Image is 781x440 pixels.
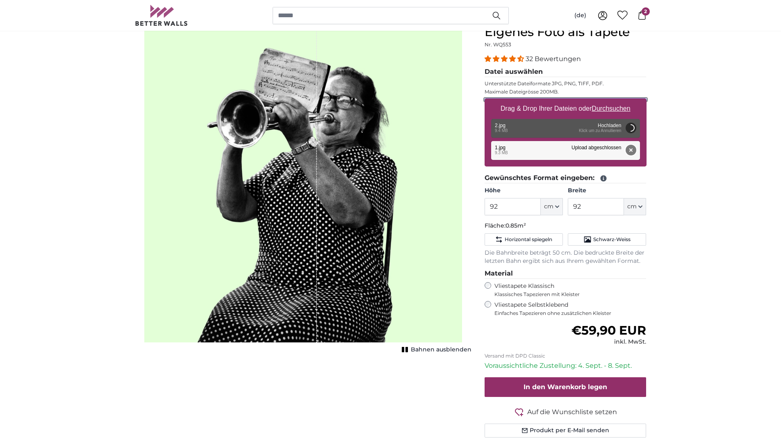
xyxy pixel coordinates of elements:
p: Fläche: [485,222,647,230]
button: Auf die Wunschliste setzen [485,407,647,417]
span: €59,90 EUR [572,323,646,338]
span: 32 Bewertungen [526,55,581,63]
span: Horizontal spiegeln [505,236,552,243]
u: Durchsuchen [592,105,630,112]
span: cm [544,203,553,211]
button: Bahnen ausblenden [399,344,471,356]
img: Betterwalls [135,5,188,26]
legend: Gewünschtes Format eingeben: [485,173,647,183]
button: Schwarz-Weiss [568,233,646,246]
label: Breite [568,187,646,195]
span: cm [627,203,637,211]
p: Unterstützte Dateiformate JPG, PNG, TIFF, PDF. [485,80,647,87]
span: 4.31 stars [485,55,526,63]
label: Drag & Drop Ihrer Dateien oder [497,100,634,117]
button: cm [624,198,646,215]
div: inkl. MwSt. [572,338,646,346]
p: Die Bahnbreite beträgt 50 cm. Die bedruckte Breite der letzten Bahn ergibt sich aus Ihrem gewählt... [485,249,647,265]
button: Produkt per E-Mail senden [485,424,647,438]
span: Nr. WQ553 [485,41,511,48]
span: 2 [642,7,650,16]
legend: Material [485,269,647,279]
p: Voraussichtliche Zustellung: 4. Sept. - 8. Sept. [485,361,647,371]
button: (de) [568,8,593,23]
p: Versand mit DPD Classic [485,353,647,359]
label: Höhe [485,187,563,195]
button: cm [541,198,563,215]
button: Horizontal spiegeln [485,233,563,246]
label: Vliestapete Klassisch [494,282,640,298]
span: 0.85m² [505,222,526,229]
span: Bahnen ausblenden [411,346,471,354]
span: Auf die Wunschliste setzen [527,407,617,417]
span: Einfaches Tapezieren ohne zusätzlichen Kleister [494,310,647,317]
button: In den Warenkorb legen [485,377,647,397]
legend: Datei auswählen [485,67,647,77]
label: Vliestapete Selbstklebend [494,301,647,317]
span: In den Warenkorb legen [524,383,607,391]
span: Schwarz-Weiss [593,236,631,243]
p: Maximale Dateigrösse 200MB. [485,89,647,95]
div: 1 of 1 [135,25,471,353]
h1: Eigenes Foto als Tapete [485,25,647,39]
span: Klassisches Tapezieren mit Kleister [494,291,640,298]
